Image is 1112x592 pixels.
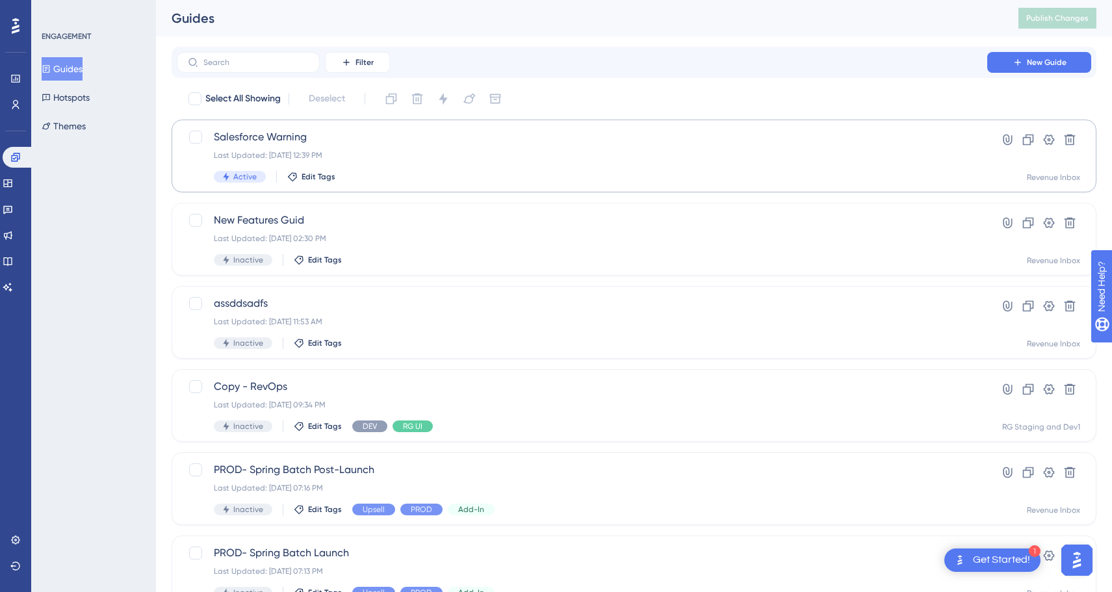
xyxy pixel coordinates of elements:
span: Edit Tags [308,255,342,265]
button: New Guide [987,52,1091,73]
div: Last Updated: [DATE] 09:34 PM [214,400,950,410]
span: Inactive [233,255,263,265]
button: Hotspots [42,86,90,109]
span: PROD- Spring Batch Launch [214,545,950,561]
span: Edit Tags [308,338,342,348]
div: Last Updated: [DATE] 11:53 AM [214,316,950,327]
span: New Guide [1027,57,1067,68]
div: RG Staging and Dev1 [1002,422,1080,432]
span: Inactive [233,338,263,348]
div: Last Updated: [DATE] 07:16 PM [214,483,950,493]
div: 1 [1029,545,1041,557]
button: Publish Changes [1018,8,1096,29]
button: Guides [42,57,83,81]
span: Copy - RevOps [214,379,950,394]
button: Edit Tags [294,255,342,265]
span: Need Help? [31,3,81,19]
iframe: UserGuiding AI Assistant Launcher [1057,541,1096,580]
span: Edit Tags [308,421,342,431]
div: Last Updated: [DATE] 02:30 PM [214,233,950,244]
span: DEV [363,421,377,431]
div: Last Updated: [DATE] 12:39 PM [214,150,950,161]
div: Open Get Started! checklist, remaining modules: 1 [944,548,1041,572]
div: Revenue Inbox [1027,505,1080,515]
div: Guides [172,9,986,27]
span: Publish Changes [1026,13,1089,23]
div: ENGAGEMENT [42,31,91,42]
button: Edit Tags [294,421,342,431]
span: Deselect [309,91,345,107]
button: Filter [325,52,390,73]
button: Themes [42,114,86,138]
span: assddsadfs [214,296,950,311]
button: Edit Tags [287,172,335,182]
span: Edit Tags [308,504,342,515]
span: Select All Showing [205,91,281,107]
span: Upsell [363,504,385,515]
span: RG UI [403,421,422,431]
span: Active [233,172,257,182]
span: New Features Guid [214,212,950,228]
div: Revenue Inbox [1027,255,1080,266]
img: launcher-image-alternative-text [952,552,968,568]
span: Edit Tags [302,172,335,182]
span: PROD- Spring Batch Post-Launch [214,462,950,478]
span: Add-In [458,504,484,515]
div: Last Updated: [DATE] 07:13 PM [214,566,950,576]
span: PROD [411,504,432,515]
button: Edit Tags [294,504,342,515]
button: Deselect [297,87,357,110]
input: Search [203,58,309,67]
div: Revenue Inbox [1027,172,1080,183]
span: Filter [356,57,374,68]
span: Inactive [233,504,263,515]
div: Get Started! [973,553,1030,567]
button: Edit Tags [294,338,342,348]
div: Revenue Inbox [1027,339,1080,349]
span: Inactive [233,421,263,431]
span: Salesforce Warning [214,129,950,145]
